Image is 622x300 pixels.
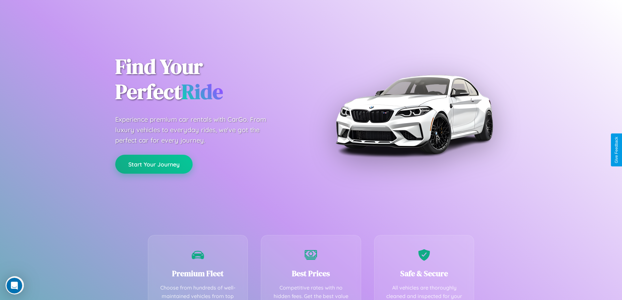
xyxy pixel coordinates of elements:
div: Open Intercom Messenger [3,3,121,21]
h3: Safe & Secure [384,268,464,279]
iframe: Intercom live chat discovery launcher [6,276,24,294]
button: Start Your Journey [115,155,193,174]
img: Premium BMW car rental vehicle [332,33,496,196]
h3: Best Prices [271,268,351,279]
div: Give Feedback [614,137,619,163]
h1: Find Your Perfect [115,54,301,104]
h3: Premium Fleet [158,268,238,279]
p: Experience premium car rentals with CarGo. From luxury vehicles to everyday rides, we've got the ... [115,114,279,146]
span: Ride [182,77,223,106]
iframe: Intercom live chat [7,278,22,293]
